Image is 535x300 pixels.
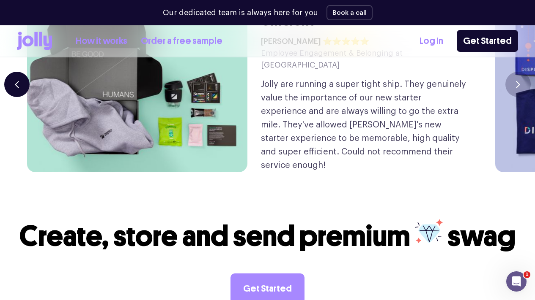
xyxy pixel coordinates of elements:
span: 1 [524,271,530,278]
iframe: Intercom live chat [506,271,527,292]
p: Our dedicated team is always here for you [163,7,318,19]
a: Log In [420,34,443,48]
h5: Employee Engagement & Belonging at [GEOGRAPHIC_DATA] [261,47,468,71]
a: Get Started [457,30,518,52]
a: Order a free sample [141,34,222,48]
button: Book a call [326,5,373,20]
span: swag [447,219,516,254]
p: Jolly are running a super tight ship. They genuinely value the importance of our new starter expe... [261,78,468,172]
a: How it works [76,34,127,48]
span: Create, store and send premium [19,219,410,254]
